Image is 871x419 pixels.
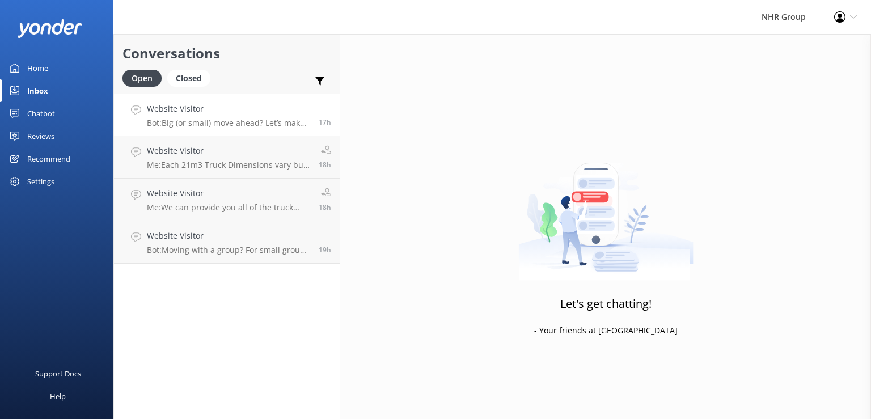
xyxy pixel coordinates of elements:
[27,102,55,125] div: Chatbot
[147,103,310,115] h4: Website Visitor
[27,57,48,79] div: Home
[27,79,48,102] div: Inbox
[534,324,678,337] p: - Your friends at [GEOGRAPHIC_DATA]
[167,70,210,87] div: Closed
[114,221,340,264] a: Website VisitorBot:Moving with a group? For small groups of 1–5 people, you can enquire about our...
[35,362,81,385] div: Support Docs
[147,245,310,255] p: Bot: Moving with a group? For small groups of 1–5 people, you can enquire about our cars and SUVs...
[147,230,310,242] h4: Website Visitor
[114,179,340,221] a: Website VisitorMe:We can provide you all of the truck details that the ferry will need when you m...
[319,160,331,170] span: Sep 24 2025 01:19pm (UTC +12:00) Pacific/Auckland
[27,170,54,193] div: Settings
[147,118,310,128] p: Bot: Big (or small) move ahead? Let’s make sure you’ve got the right wheels. Take our quick quiz ...
[147,145,310,157] h4: Website Visitor
[17,19,82,38] img: yonder-white-logo.png
[27,147,70,170] div: Recommend
[114,94,340,136] a: Website VisitorBot:Big (or small) move ahead? Let’s make sure you’ve got the right wheels. Take o...
[122,70,162,87] div: Open
[27,125,54,147] div: Reviews
[319,117,331,127] span: Sep 24 2025 02:06pm (UTC +12:00) Pacific/Auckland
[147,202,310,213] p: Me: We can provide you all of the truck details that the ferry will need when you make the booking
[560,295,652,313] h3: Let's get chatting!
[518,139,694,281] img: artwork of a man stealing a conversation from at giant smartphone
[319,245,331,255] span: Sep 24 2025 12:18pm (UTC +12:00) Pacific/Auckland
[167,71,216,84] a: Closed
[319,202,331,212] span: Sep 24 2025 01:12pm (UTC +12:00) Pacific/Auckland
[122,71,167,84] a: Open
[122,43,331,64] h2: Conversations
[147,187,310,200] h4: Website Visitor
[114,136,340,179] a: Website VisitorMe:Each 21m3 Truck Dimensions vary but they are around 1980mm high in the back box...
[147,160,310,170] p: Me: Each 21m3 Truck Dimensions vary but they are around 1980mm high in the back box, we can advis...
[50,385,66,408] div: Help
